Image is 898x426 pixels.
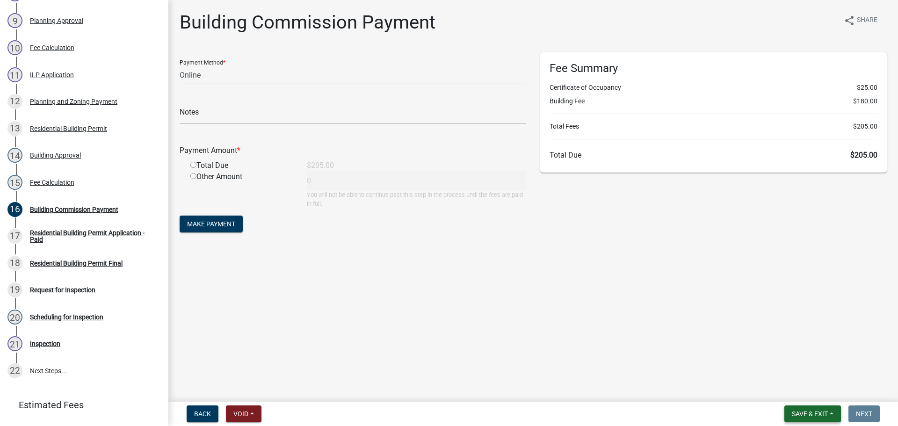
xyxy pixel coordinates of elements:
[187,220,235,228] span: Make Payment
[850,151,877,159] span: $205.00
[7,148,22,163] div: 14
[7,229,22,244] div: 17
[30,17,83,24] div: Planning Approval
[550,83,877,93] li: Certificate of Occupancy
[7,363,22,378] div: 22
[836,11,885,29] button: shareShare
[844,15,855,26] i: share
[7,94,22,109] div: 12
[30,98,117,105] div: Planning and Zoning Payment
[30,230,153,243] div: Residential Building Permit Application - Paid
[173,145,533,156] div: Payment Amount
[30,44,74,51] div: Fee Calculation
[187,405,218,422] button: Back
[233,410,248,418] span: Void
[7,310,22,325] div: 20
[7,256,22,271] div: 18
[30,179,74,186] div: Fee Calculation
[183,171,300,208] div: Other Amount
[784,405,841,422] button: Save & Exit
[550,151,877,159] h6: Total Due
[848,405,880,422] button: Next
[7,121,22,136] div: 13
[30,72,74,78] div: ILP Application
[30,340,60,347] div: Inspection
[180,11,435,34] h1: Building Commission Payment
[7,67,22,82] div: 11
[7,202,22,217] div: 16
[792,410,828,418] span: Save & Exit
[7,13,22,28] div: 9
[183,160,300,171] div: Total Due
[30,287,95,293] div: Request for Inspection
[550,122,877,131] li: Total Fees
[853,96,877,106] span: $180.00
[180,216,243,232] button: Make Payment
[226,405,261,422] button: Void
[30,206,118,213] div: Building Commission Payment
[30,314,103,320] div: Scheduling for Inspection
[30,125,107,132] div: Residential Building Permit
[7,175,22,190] div: 15
[857,15,877,26] span: Share
[7,336,22,351] div: 21
[856,410,872,418] span: Next
[7,396,153,414] a: Estimated Fees
[550,62,877,75] h6: Fee Summary
[550,96,877,106] li: Building Fee
[30,152,81,159] div: Building Approval
[857,83,877,93] span: $25.00
[30,260,123,267] div: Residential Building Permit Final
[194,410,211,418] span: Back
[853,122,877,131] span: $205.00
[7,40,22,55] div: 10
[7,282,22,297] div: 19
